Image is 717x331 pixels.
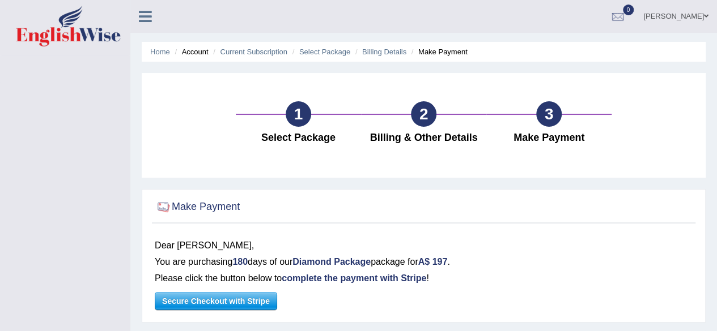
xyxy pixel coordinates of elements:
[232,257,248,266] b: 180
[536,101,562,127] div: 3
[155,199,240,216] h2: Make Payment
[299,48,350,56] a: Select Package
[362,48,406,56] a: Billing Details
[418,257,448,266] b: A$ 197
[172,46,208,57] li: Account
[367,132,481,144] h4: Billing & Other Details
[155,238,693,254] div: Dear [PERSON_NAME],
[220,48,287,56] a: Current Subscription
[492,132,606,144] h4: Make Payment
[155,254,693,287] p: You are purchasing days of our package for . Please click the button below to !
[409,46,468,57] li: Make Payment
[155,293,277,309] span: Secure Checkout with Stripe
[150,48,170,56] a: Home
[286,101,311,127] div: 1
[241,132,355,144] h4: Select Package
[155,292,277,310] button: Secure Checkout with Stripe
[282,273,426,283] b: complete the payment with Stripe
[411,101,436,127] div: 2
[623,5,634,15] span: 0
[292,257,371,266] b: Diamond Package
